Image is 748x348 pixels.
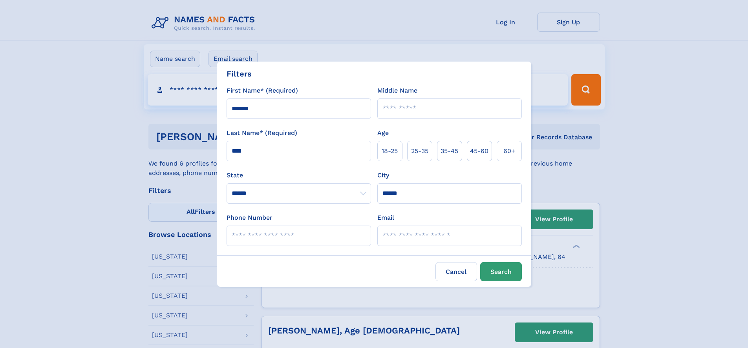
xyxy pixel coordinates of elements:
label: Age [377,128,389,138]
label: Email [377,213,394,222]
div: Filters [227,68,252,80]
label: Middle Name [377,86,417,95]
button: Search [480,262,522,281]
label: Phone Number [227,213,272,222]
span: 25‑35 [411,146,428,156]
label: Last Name* (Required) [227,128,297,138]
label: First Name* (Required) [227,86,298,95]
label: Cancel [435,262,477,281]
label: City [377,171,389,180]
span: 60+ [503,146,515,156]
span: 45‑60 [470,146,488,156]
span: 35‑45 [441,146,458,156]
span: 18‑25 [382,146,398,156]
label: State [227,171,371,180]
